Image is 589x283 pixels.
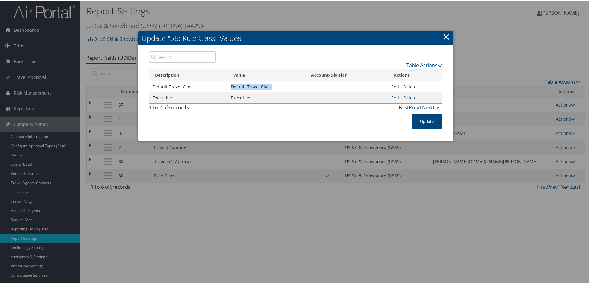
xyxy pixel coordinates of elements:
a: Delete [403,83,416,89]
input: Search [149,51,216,62]
th: Account/Division: activate to sort column ascending [306,69,388,81]
a: Edit [391,83,399,89]
a: Table Actions [406,61,442,68]
span: 2 [168,103,171,110]
a: 1 [419,103,422,110]
th: Description: activate to sort column descending [149,69,228,81]
td: Executive [149,92,228,103]
a: Last [433,103,442,110]
a: Next [422,103,433,110]
a: Delete [403,94,416,100]
button: Update [412,114,442,128]
a: × [443,30,450,42]
td: Executive [228,92,306,103]
td: Default Travel Class [149,81,228,92]
a: Prev [409,103,419,110]
a: First [399,103,409,110]
th: Value: activate to sort column ascending [228,69,306,81]
td: Default Travel Class [228,81,306,92]
a: Edit [391,94,399,100]
h2: Update "56: Rule Class" Values [138,31,453,44]
div: 1 to 2 of records [149,103,216,114]
th: Actions [388,69,442,81]
td: | [388,92,442,103]
td: | [388,81,442,92]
